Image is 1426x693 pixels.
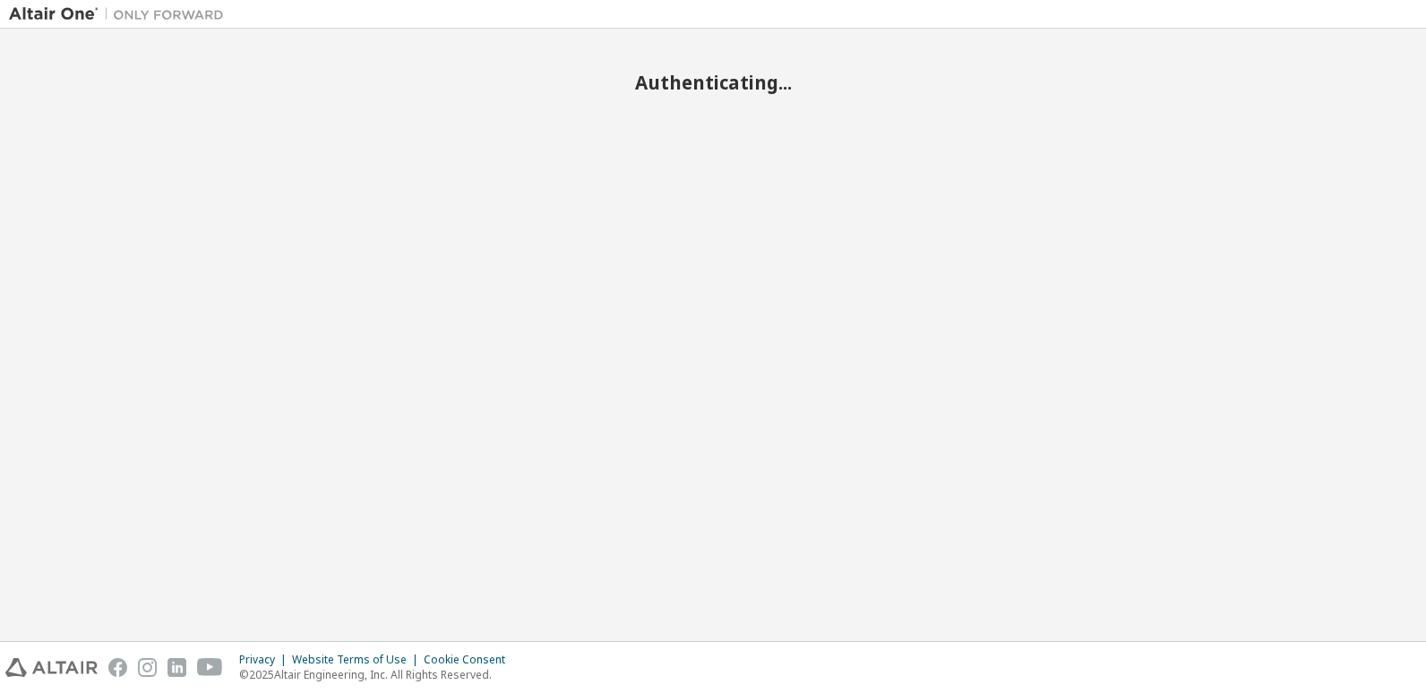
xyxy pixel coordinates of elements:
[5,658,98,677] img: altair_logo.svg
[168,658,186,677] img: linkedin.svg
[239,653,292,667] div: Privacy
[292,653,424,667] div: Website Terms of Use
[239,667,516,682] p: © 2025 Altair Engineering, Inc. All Rights Reserved.
[138,658,157,677] img: instagram.svg
[9,71,1417,94] h2: Authenticating...
[9,5,233,23] img: Altair One
[108,658,127,677] img: facebook.svg
[424,653,516,667] div: Cookie Consent
[197,658,223,677] img: youtube.svg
